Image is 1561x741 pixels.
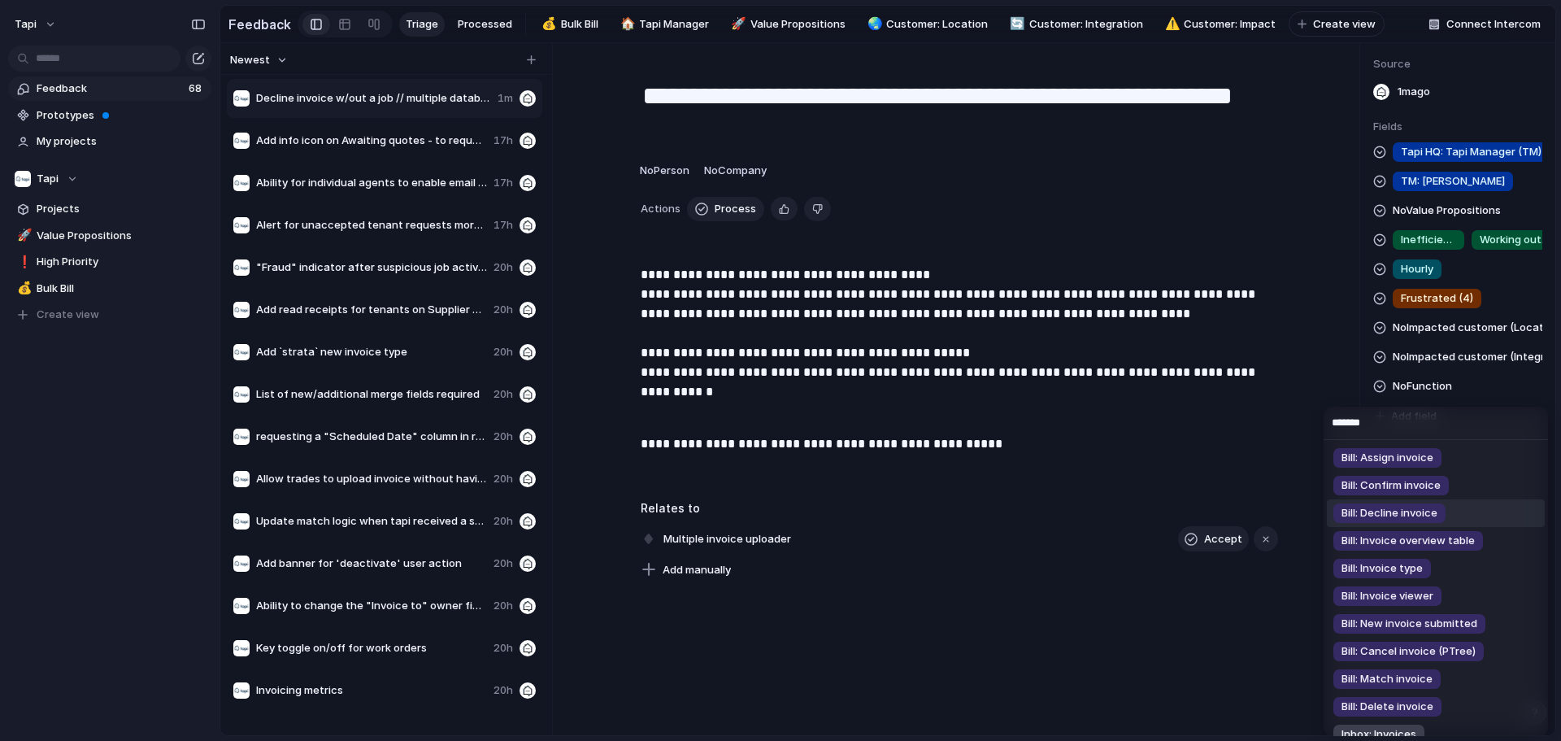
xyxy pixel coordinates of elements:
span: Bill: Invoice viewer [1341,588,1433,604]
span: Bill: Invoice overview table [1341,533,1475,549]
span: Bill: Delete invoice [1341,699,1433,715]
span: Bill: New invoice submitted [1341,616,1477,632]
span: Bill: Confirm invoice [1341,477,1441,494]
span: Bill: Invoice type [1341,560,1423,577]
span: Bill: Cancel invoice (PTree) [1341,643,1476,660]
span: Bill: Decline invoice [1341,505,1437,521]
span: Bill: Assign invoice [1341,450,1433,466]
span: Bill: Match invoice [1341,671,1433,687]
